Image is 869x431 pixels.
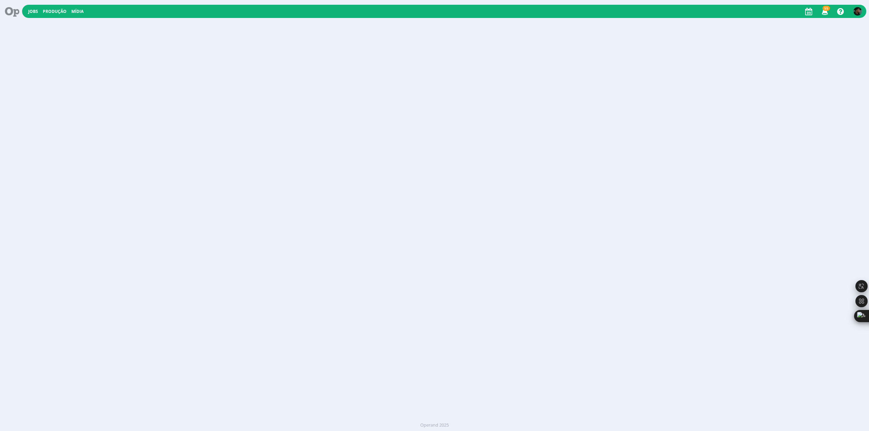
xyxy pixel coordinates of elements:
button: Produção [41,9,69,14]
button: Jobs [26,9,40,14]
button: K [853,5,862,17]
img: K [853,7,862,16]
a: Produção [43,8,67,14]
span: 55 [822,6,830,11]
button: Mídia [69,9,86,14]
button: 55 [817,5,831,18]
a: Jobs [28,8,38,14]
a: Mídia [71,8,84,14]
